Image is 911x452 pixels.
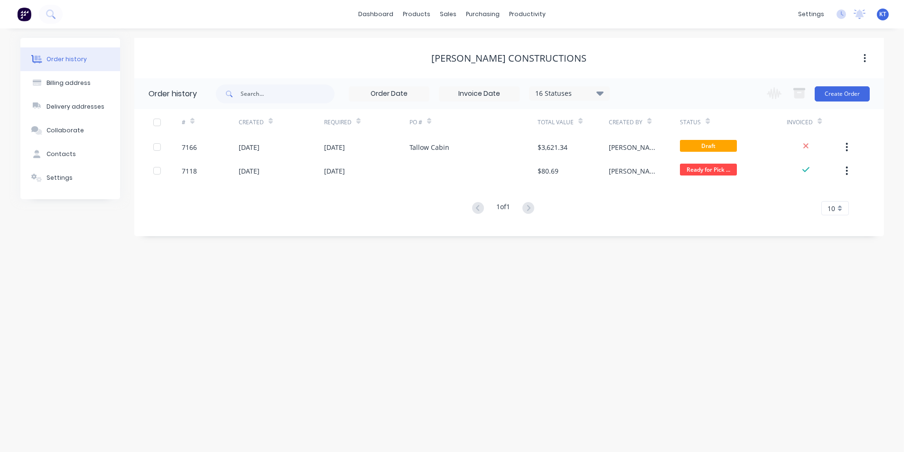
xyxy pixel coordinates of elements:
[496,202,510,215] div: 1 of 1
[149,88,197,100] div: Order history
[182,109,239,135] div: #
[20,119,120,142] button: Collaborate
[182,118,186,127] div: #
[324,142,345,152] div: [DATE]
[46,79,91,87] div: Billing address
[609,118,642,127] div: Created By
[324,118,352,127] div: Required
[239,142,260,152] div: [DATE]
[409,109,538,135] div: PO #
[609,109,680,135] div: Created By
[324,109,409,135] div: Required
[17,7,31,21] img: Factory
[538,142,567,152] div: $3,621.34
[793,7,829,21] div: settings
[324,166,345,176] div: [DATE]
[435,7,461,21] div: sales
[409,142,449,152] div: Tallow Cabin
[879,10,886,18] span: KT
[815,86,870,101] button: Create Order
[182,166,197,176] div: 7118
[787,118,813,127] div: Invoiced
[538,166,558,176] div: $80.69
[530,88,609,99] div: 16 Statuses
[787,109,844,135] div: Invoiced
[20,95,120,119] button: Delivery addresses
[239,118,264,127] div: Created
[827,203,835,213] span: 10
[46,174,73,182] div: Settings
[20,166,120,190] button: Settings
[353,7,398,21] a: dashboard
[20,47,120,71] button: Order history
[239,166,260,176] div: [DATE]
[349,87,429,101] input: Order Date
[538,118,574,127] div: Total Value
[431,53,586,64] div: [PERSON_NAME] Constructions
[609,142,661,152] div: [PERSON_NAME]
[46,102,104,111] div: Delivery addresses
[461,7,504,21] div: purchasing
[398,7,435,21] div: products
[680,118,701,127] div: Status
[46,150,76,158] div: Contacts
[46,55,87,64] div: Order history
[680,109,787,135] div: Status
[182,142,197,152] div: 7166
[439,87,519,101] input: Invoice Date
[538,109,609,135] div: Total Value
[680,140,737,152] span: Draft
[20,71,120,95] button: Billing address
[409,118,422,127] div: PO #
[609,166,661,176] div: [PERSON_NAME]
[239,109,324,135] div: Created
[241,84,335,103] input: Search...
[20,142,120,166] button: Contacts
[680,164,737,175] span: Ready for Pick ...
[504,7,550,21] div: productivity
[46,126,84,135] div: Collaborate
